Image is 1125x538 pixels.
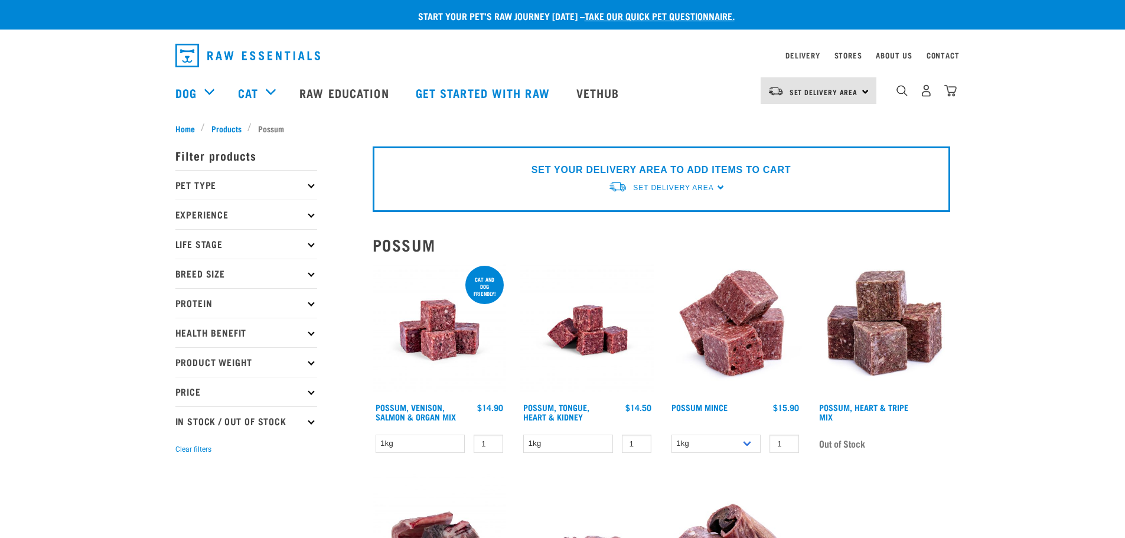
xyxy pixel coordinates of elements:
p: Filter products [175,141,317,170]
img: van-moving.png [608,181,627,193]
span: Products [211,122,242,135]
a: Contact [927,53,960,57]
a: Possum Mince [671,405,728,409]
span: Home [175,122,195,135]
button: Clear filters [175,444,211,455]
p: Pet Type [175,170,317,200]
img: 1067 Possum Heart Tripe Mix 01 [816,263,950,397]
a: Stores [834,53,862,57]
nav: breadcrumbs [175,122,950,135]
a: take our quick pet questionnaire. [585,13,735,18]
img: home-icon-1@2x.png [896,85,908,96]
div: $14.50 [625,403,651,412]
a: Delivery [785,53,820,57]
a: Cat [238,84,258,102]
div: cat and dog friendly! [465,270,504,302]
p: Protein [175,288,317,318]
a: Dog [175,84,197,102]
span: Set Delivery Area [790,90,858,94]
a: Raw Education [288,69,403,116]
p: SET YOUR DELIVERY AREA TO ADD ITEMS TO CART [531,163,791,177]
a: Possum, Venison, Salmon & Organ Mix [376,405,456,419]
a: Get started with Raw [404,69,565,116]
a: Vethub [565,69,634,116]
input: 1 [769,435,799,453]
p: In Stock / Out Of Stock [175,406,317,436]
p: Life Stage [175,229,317,259]
img: van-moving.png [768,86,784,96]
img: Possum Tongue Heart Kidney 1682 [520,263,654,397]
h2: Possum [373,236,950,254]
img: Possum Venison Salmon Organ 1626 [373,263,507,397]
p: Health Benefit [175,318,317,347]
img: 1102 Possum Mince 01 [669,263,803,397]
a: Products [205,122,247,135]
img: home-icon@2x.png [944,84,957,97]
span: Set Delivery Area [633,184,713,192]
div: $14.90 [477,403,503,412]
img: Raw Essentials Logo [175,44,320,67]
p: Breed Size [175,259,317,288]
a: About Us [876,53,912,57]
span: Out of Stock [819,435,865,452]
input: 1 [474,435,503,453]
img: user.png [920,84,932,97]
div: $15.90 [773,403,799,412]
p: Experience [175,200,317,229]
a: Possum, Heart & Tripe Mix [819,405,908,419]
p: Product Weight [175,347,317,377]
p: Price [175,377,317,406]
a: Home [175,122,201,135]
a: Possum, Tongue, Heart & Kidney [523,405,589,419]
nav: dropdown navigation [166,39,960,72]
input: 1 [622,435,651,453]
